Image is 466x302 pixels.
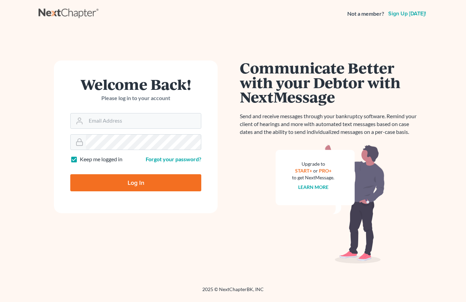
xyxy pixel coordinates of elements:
[295,168,312,174] a: START+
[347,10,384,18] strong: Not a member?
[39,286,427,298] div: 2025 © NextChapterBK, INC
[86,113,201,128] input: Email Address
[146,156,201,162] a: Forgot your password?
[70,94,201,102] p: Please log in to your account
[319,168,332,174] a: PRO+
[313,168,318,174] span: or
[70,77,201,92] h1: Welcome Back!
[276,144,385,264] img: nextmessage_bg-59042aed3d76b12b5cd301f8e5b87938c9018125f34e5fa2b7a6b67550977c72.svg
[298,184,329,190] a: Learn more
[292,161,334,167] div: Upgrade to
[70,174,201,191] input: Log In
[240,112,421,136] p: Send and receive messages through your bankruptcy software. Remind your client of hearings and mo...
[80,155,122,163] label: Keep me logged in
[292,174,334,181] div: to get NextMessage.
[387,11,427,16] a: Sign up [DATE]!
[240,60,421,104] h1: Communicate Better with your Debtor with NextMessage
